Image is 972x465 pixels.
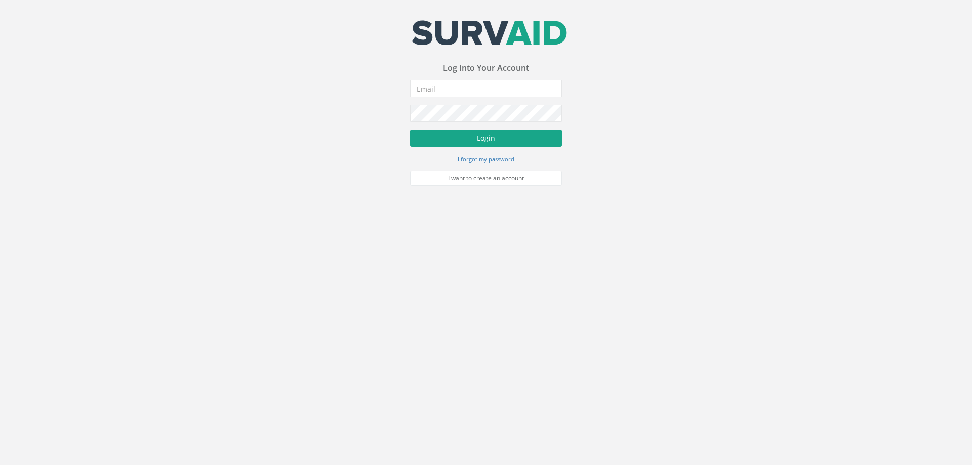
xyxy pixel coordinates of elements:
button: Login [410,130,562,147]
a: I want to create an account [410,171,562,186]
input: Email [410,80,562,97]
small: I forgot my password [458,155,514,163]
h3: Log Into Your Account [410,64,562,73]
a: I forgot my password [458,154,514,163]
